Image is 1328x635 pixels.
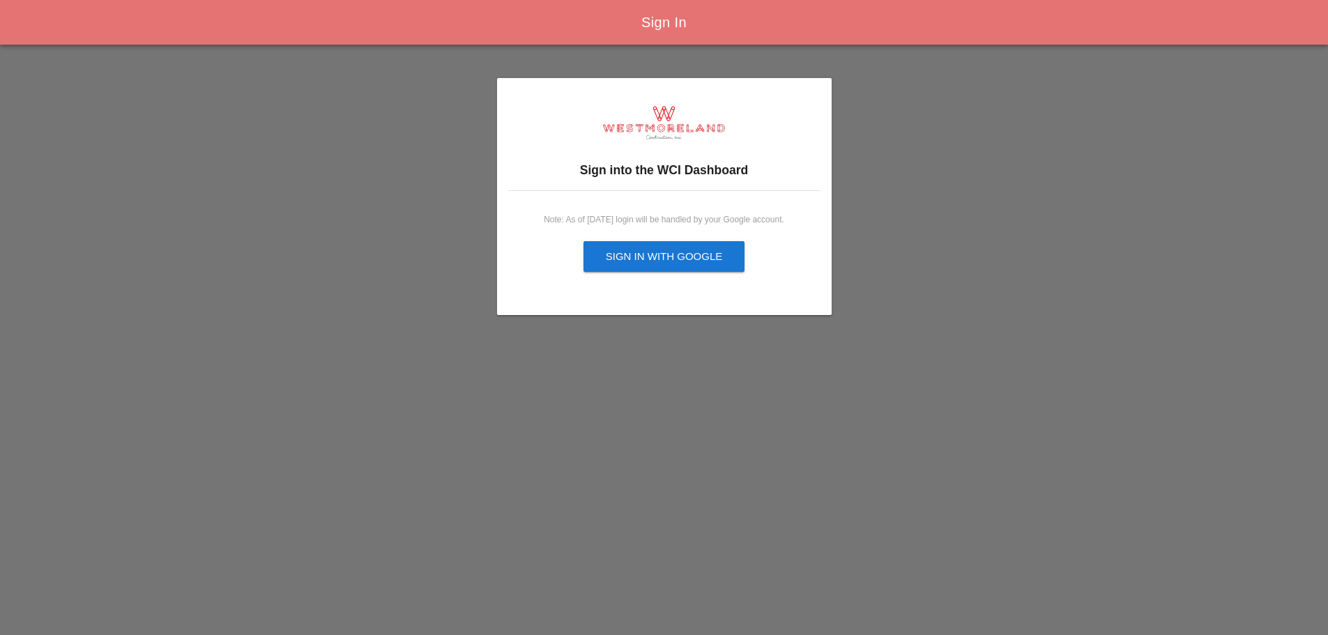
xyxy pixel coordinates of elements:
[603,106,726,139] img: logo
[606,249,723,265] div: Sign in with Google
[508,161,821,179] h3: Sign into the WCI Dashboard
[641,15,687,30] span: Sign In
[519,213,809,226] div: Note: As of [DATE] login will be handled by your Google account.
[583,241,745,272] button: Sign in with Google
